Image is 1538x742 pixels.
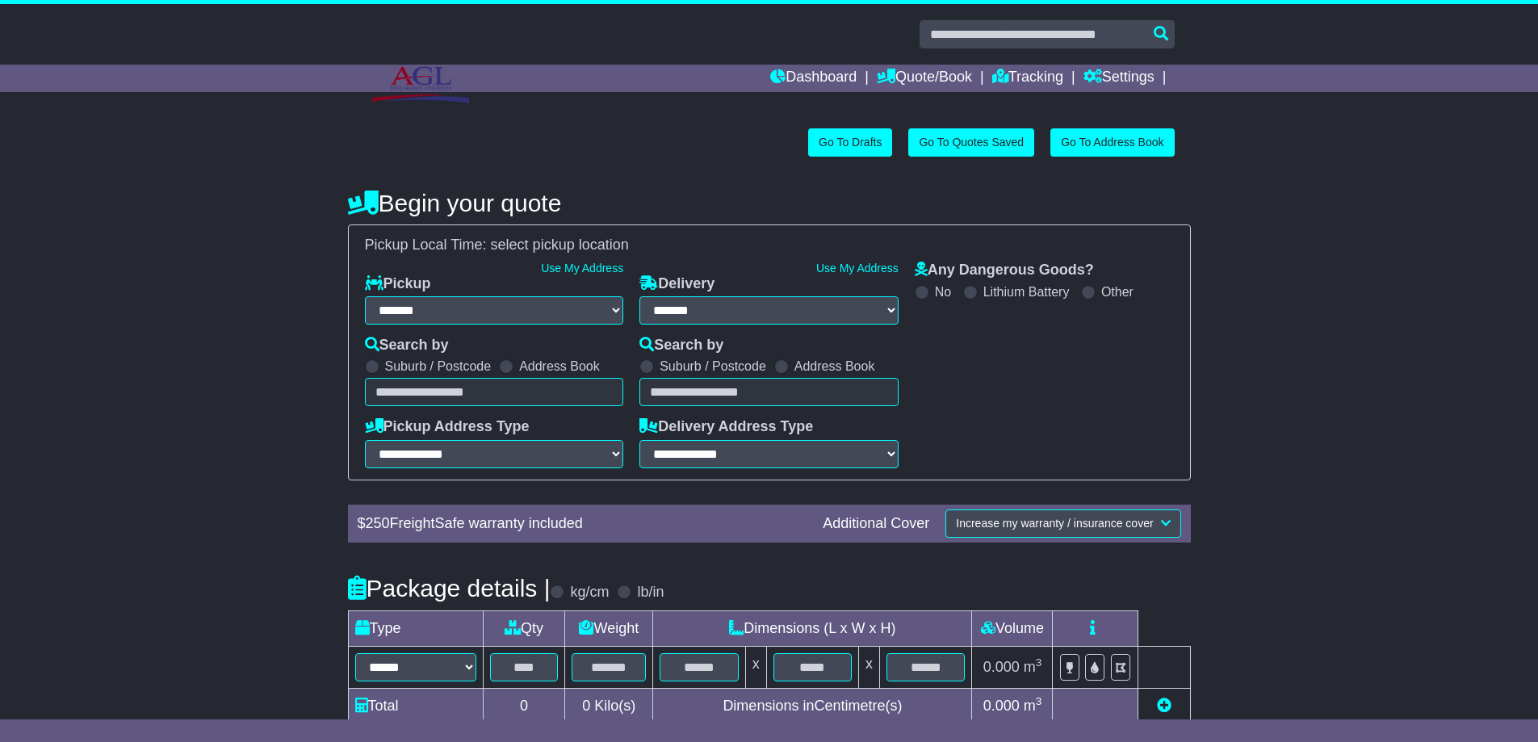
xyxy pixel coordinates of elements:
[983,659,1020,675] span: 0.000
[365,337,449,354] label: Search by
[366,515,390,531] span: 250
[637,584,664,602] label: lb/in
[983,698,1020,714] span: 0.000
[956,517,1153,530] span: Increase my warranty / insurance cover
[385,358,492,374] label: Suburb / Postcode
[983,284,1070,300] label: Lithium Battery
[1024,698,1042,714] span: m
[877,65,972,92] a: Quote/Book
[935,284,951,300] label: No
[815,515,937,533] div: Additional Cover
[972,610,1053,646] td: Volume
[639,275,715,293] label: Delivery
[859,646,880,688] td: x
[639,337,723,354] label: Search by
[745,646,766,688] td: x
[945,509,1180,538] button: Increase my warranty / insurance cover
[794,358,875,374] label: Address Book
[541,262,623,275] a: Use My Address
[350,515,815,533] div: $ FreightSafe warranty included
[483,688,565,723] td: 0
[348,688,483,723] td: Total
[483,610,565,646] td: Qty
[653,610,972,646] td: Dimensions (L x W x H)
[365,275,431,293] label: Pickup
[808,128,892,157] a: Go To Drafts
[365,418,530,436] label: Pickup Address Type
[1083,65,1155,92] a: Settings
[1036,656,1042,669] sup: 3
[1157,698,1171,714] a: Add new item
[570,584,609,602] label: kg/cm
[582,698,590,714] span: 0
[348,610,483,646] td: Type
[660,358,766,374] label: Suburb / Postcode
[816,262,899,275] a: Use My Address
[1024,659,1042,675] span: m
[1036,695,1042,707] sup: 3
[348,190,1191,216] h4: Begin your quote
[992,65,1063,92] a: Tracking
[519,358,600,374] label: Address Book
[357,237,1182,254] div: Pickup Local Time:
[565,610,653,646] td: Weight
[1050,128,1174,157] a: Go To Address Book
[908,128,1034,157] a: Go To Quotes Saved
[915,262,1094,279] label: Any Dangerous Goods?
[770,65,857,92] a: Dashboard
[1101,284,1134,300] label: Other
[653,688,972,723] td: Dimensions in Centimetre(s)
[348,575,551,602] h4: Package details |
[565,688,653,723] td: Kilo(s)
[639,418,813,436] label: Delivery Address Type
[491,237,629,253] span: select pickup location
